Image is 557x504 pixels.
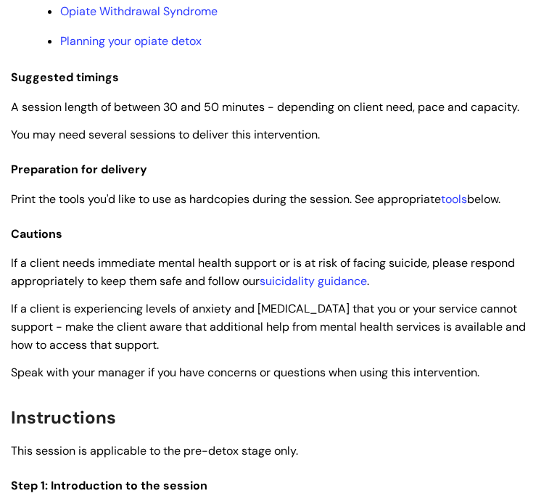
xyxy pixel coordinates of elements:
[60,4,218,19] a: Opiate Withdrawal Syndrome
[11,127,320,142] span: You may need several sessions to deliver this intervention.
[60,33,202,49] a: Planning your opiate detox
[11,443,298,458] span: This session is applicable to the pre-detox stage only.
[11,365,479,380] span: Speak with your manager if you have concerns or questions when using this intervention.
[11,406,116,429] span: Instructions
[11,99,519,115] span: A session length of between 30 and 50 minutes - depending on client need, pace and capacity.
[11,191,500,207] span: Print the tools you'd like to use as hardcopies during the session. See appropriate below.
[11,301,526,352] span: If a client is experiencing levels of anxiety and [MEDICAL_DATA] that you or your service cannot ...
[11,255,515,289] span: If a client needs immediate mental health support or is at risk of facing suicide, please respond...
[11,70,119,85] span: Suggested timings
[11,226,62,241] span: Cautions
[11,162,147,177] span: Preparation for delivery
[11,478,207,493] span: Step 1: Introduction to the session
[441,191,467,207] a: tools
[260,273,367,289] a: suicidality guidance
